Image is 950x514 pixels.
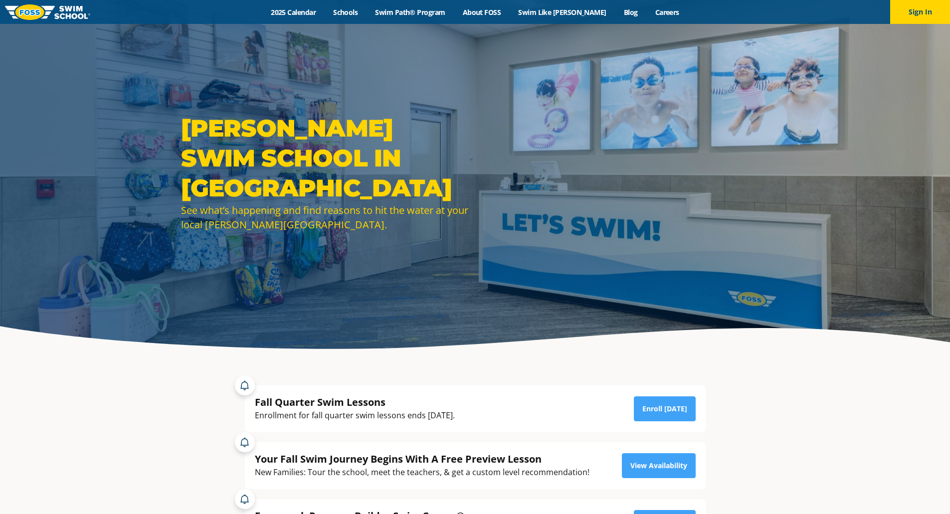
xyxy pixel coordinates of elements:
[255,452,589,466] div: Your Fall Swim Journey Begins With A Free Preview Lesson
[255,409,455,422] div: Enrollment for fall quarter swim lessons ends [DATE].
[181,203,470,232] div: See what’s happening and find reasons to hit the water at your local [PERSON_NAME][GEOGRAPHIC_DATA].
[5,4,90,20] img: FOSS Swim School Logo
[255,395,455,409] div: Fall Quarter Swim Lessons
[454,7,510,17] a: About FOSS
[367,7,454,17] a: Swim Path® Program
[181,113,470,203] h1: [PERSON_NAME] Swim School in [GEOGRAPHIC_DATA]
[634,396,696,421] a: Enroll [DATE]
[510,7,615,17] a: Swim Like [PERSON_NAME]
[622,453,696,478] a: View Availability
[325,7,367,17] a: Schools
[262,7,325,17] a: 2025 Calendar
[646,7,688,17] a: Careers
[615,7,646,17] a: Blog
[255,466,589,479] div: New Families: Tour the school, meet the teachers, & get a custom level recommendation!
